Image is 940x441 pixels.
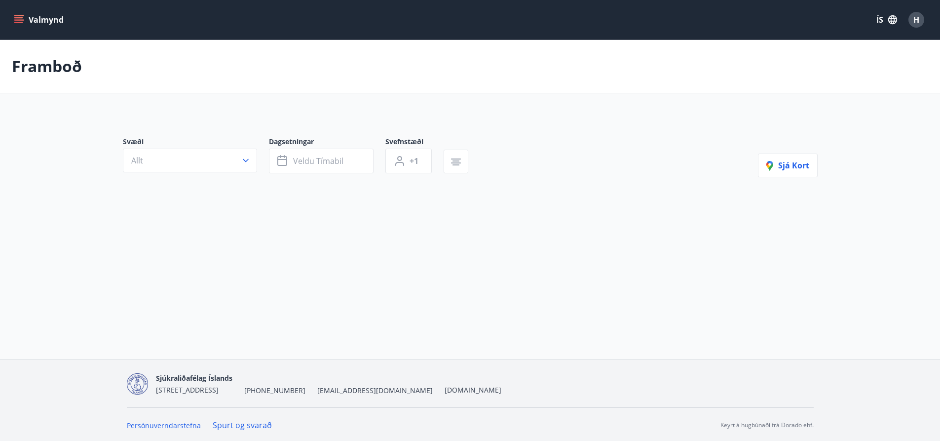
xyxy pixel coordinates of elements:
span: Allt [131,155,143,166]
span: H [913,14,919,25]
span: Veldu tímabil [293,156,343,166]
span: Svefnstæði [385,137,444,149]
button: H [904,8,928,32]
a: Persónuverndarstefna [127,421,201,430]
a: Spurt og svarað [213,420,272,431]
button: +1 [385,149,432,173]
p: Keyrt á hugbúnaði frá Dorado ehf. [720,421,814,430]
span: [STREET_ADDRESS] [156,385,219,395]
span: Dagsetningar [269,137,385,149]
button: menu [12,11,68,29]
span: Sjúkraliðafélag Íslands [156,373,232,383]
a: [DOMAIN_NAME] [445,385,501,395]
span: +1 [410,156,418,166]
p: Framboð [12,55,82,77]
button: Sjá kort [758,154,818,177]
button: ÍS [871,11,902,29]
button: Veldu tímabil [269,149,374,173]
span: [EMAIL_ADDRESS][DOMAIN_NAME] [317,386,433,396]
span: [PHONE_NUMBER] [244,386,305,396]
span: Sjá kort [766,160,809,171]
span: Svæði [123,137,269,149]
button: Allt [123,149,257,172]
img: d7T4au2pYIU9thVz4WmmUT9xvMNnFvdnscGDOPEg.png [127,373,148,395]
